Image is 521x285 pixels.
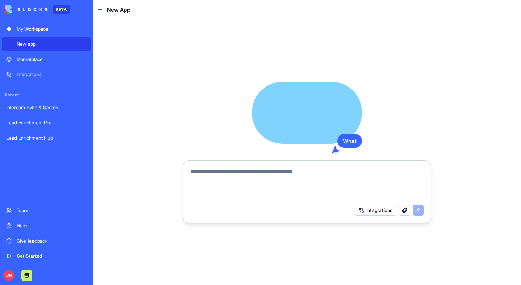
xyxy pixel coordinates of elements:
[2,68,91,81] a: Integrations
[6,104,87,111] div: Intercom Sync & Search
[337,134,362,148] div: What
[5,5,70,14] a: BETA
[17,207,87,214] div: Team
[53,5,70,14] div: BETA
[3,270,14,281] span: DN
[2,204,91,217] a: Team
[2,52,91,66] a: Marketplace
[2,131,91,145] a: Lead Enrichment Hub
[17,237,87,244] div: Give feedback
[6,134,87,141] div: Lead Enrichment Hub
[2,37,91,51] a: New app
[107,6,131,14] span: New App
[17,71,87,78] div: Integrations
[17,26,87,32] div: My Workspace
[17,222,87,229] div: Help
[2,116,91,130] a: Lead Enrichment Pro
[2,22,91,36] a: My Workspace
[17,41,87,48] div: New app
[2,101,91,114] a: Intercom Sync & Search
[2,92,91,98] span: Recent
[6,119,87,126] div: Lead Enrichment Pro
[17,253,87,259] div: Get Started
[355,205,396,216] button: Integrations
[2,234,91,248] a: Give feedback
[17,56,87,63] div: Marketplace
[5,5,48,14] img: logo
[2,219,91,233] a: Help
[2,249,91,263] a: Get Started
